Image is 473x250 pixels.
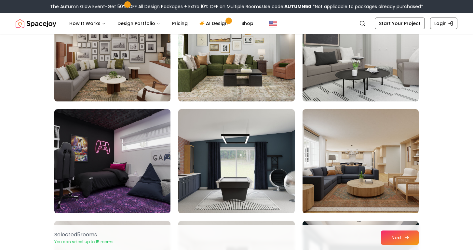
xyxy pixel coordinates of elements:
[178,109,294,213] img: Room room-50
[381,230,419,245] button: Next
[54,231,114,239] p: Selected 5 room s
[64,17,259,30] nav: Main
[311,3,423,10] span: *Not applicable to packages already purchased*
[16,17,56,30] a: Spacejoy
[64,17,111,30] button: How It Works
[375,18,425,29] a: Start Your Project
[303,109,419,213] img: Room room-51
[236,17,259,30] a: Shop
[284,3,311,10] b: AUTUMN50
[262,3,311,10] span: Use code:
[269,20,277,27] img: United States
[54,109,170,213] img: Room room-49
[194,17,235,30] a: AI Design
[167,17,193,30] a: Pricing
[112,17,166,30] button: Design Portfolio
[430,18,457,29] a: Login
[16,17,56,30] img: Spacejoy Logo
[54,239,114,244] p: You can select up to 15 rooms
[16,13,457,34] nav: Global
[50,3,423,10] div: The Autumn Glow Event-Get 50% OFF All Design Packages + Extra 10% OFF on Multiple Rooms.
